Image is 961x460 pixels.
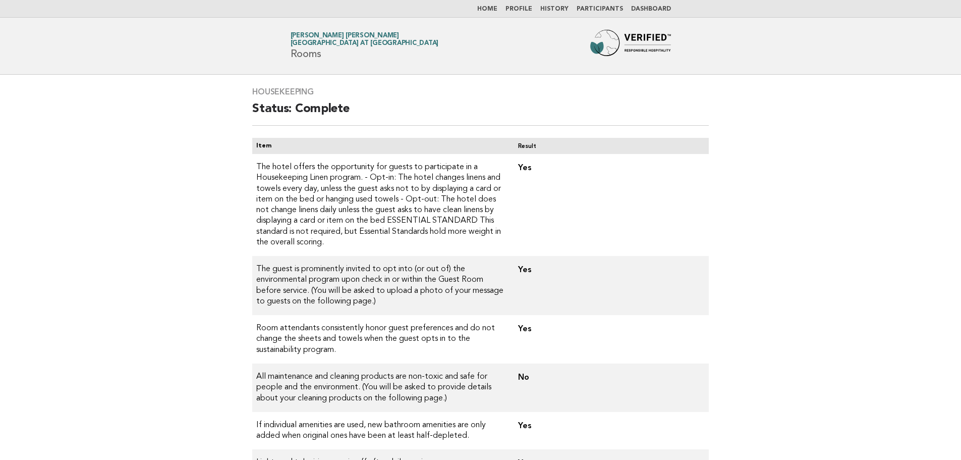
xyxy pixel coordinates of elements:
[477,6,497,12] a: Home
[291,33,439,59] h1: Rooms
[631,6,671,12] a: Dashboard
[510,364,709,412] td: No
[505,6,532,12] a: Profile
[510,256,709,315] td: Yes
[510,154,709,256] td: Yes
[577,6,623,12] a: Participants
[252,256,510,315] td: The guest is prominently invited to opt into (or out of) the environmental program upon check in ...
[252,364,510,412] td: All maintenance and cleaning products are non-toxic and safe for people and the environment. (You...
[590,30,671,62] img: Forbes Travel Guide
[252,154,510,256] td: The hotel offers the opportunity for guests to participate in a Housekeeping Linen program. - Opt...
[510,412,709,450] td: Yes
[252,138,510,154] th: Item
[291,32,439,46] a: [PERSON_NAME] [PERSON_NAME][GEOGRAPHIC_DATA] at [GEOGRAPHIC_DATA]
[252,412,510,450] td: If individual amenities are used, new bathroom amenities are only added when original ones have b...
[252,87,709,97] h3: Housekeeping
[510,315,709,364] td: Yes
[540,6,569,12] a: History
[510,138,709,154] th: Result
[252,101,709,126] h2: Status: Complete
[291,40,439,47] span: [GEOGRAPHIC_DATA] at [GEOGRAPHIC_DATA]
[252,315,510,364] td: Room attendants consistently honor guest preferences and do not change the sheets and towels when...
